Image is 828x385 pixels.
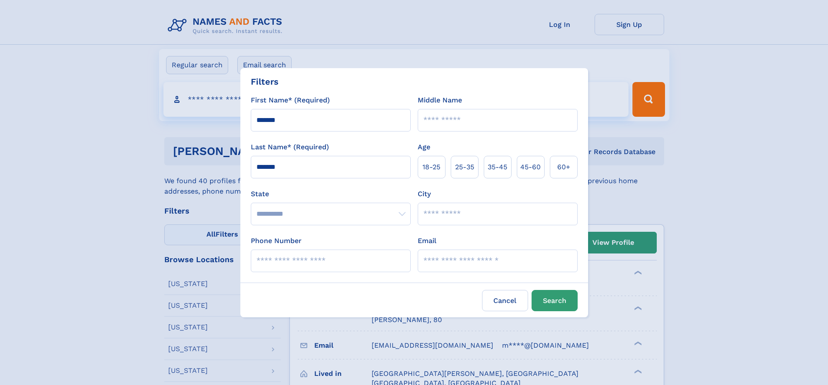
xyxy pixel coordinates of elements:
[488,162,507,172] span: 35‑45
[251,189,411,199] label: State
[251,75,279,88] div: Filters
[557,162,570,172] span: 60+
[251,236,302,246] label: Phone Number
[251,142,329,152] label: Last Name* (Required)
[520,162,541,172] span: 45‑60
[482,290,528,311] label: Cancel
[532,290,578,311] button: Search
[455,162,474,172] span: 25‑35
[418,142,430,152] label: Age
[418,189,431,199] label: City
[418,95,462,105] label: Middle Name
[251,95,330,105] label: First Name* (Required)
[422,162,440,172] span: 18‑25
[418,236,436,246] label: Email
